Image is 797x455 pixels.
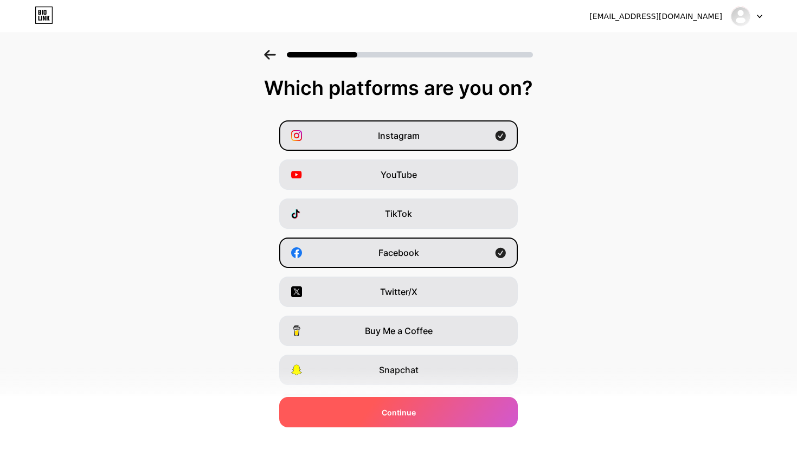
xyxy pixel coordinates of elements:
span: YouTube [381,168,417,181]
span: Twitter/X [380,285,417,298]
div: [EMAIL_ADDRESS][DOMAIN_NAME] [589,11,722,22]
div: Which platforms are you on? [11,77,786,99]
span: TikTok [385,207,412,220]
span: Buy Me a Coffee [365,324,433,337]
span: Continue [382,407,416,418]
img: drivecircle [730,6,751,27]
span: Facebook [378,246,419,259]
span: Instagram [378,129,420,142]
span: Snapchat [379,363,419,376]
